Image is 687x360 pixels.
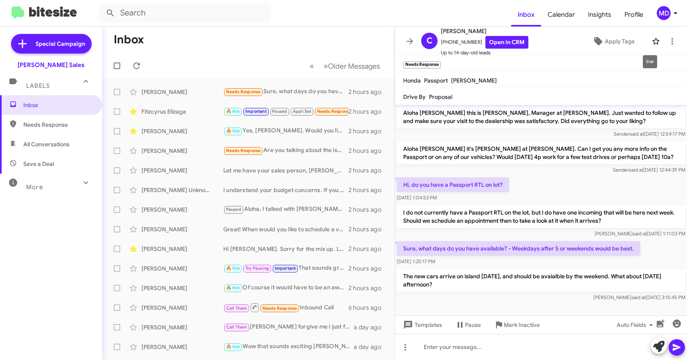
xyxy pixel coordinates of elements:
[403,61,441,69] small: Needs Response
[223,107,348,116] div: Ahmm what's the trade documents?
[348,225,388,233] div: 2 hours ago
[348,304,388,312] div: 6 hours ago
[465,318,481,332] span: Pause
[631,294,646,300] span: said at
[226,344,240,349] span: 🔥 Hot
[595,230,685,237] span: [PERSON_NAME] [DATE] 1:11:03 PM
[402,318,442,332] span: Templates
[319,58,385,74] button: Next
[141,284,223,292] div: [PERSON_NAME]
[141,147,223,155] div: [PERSON_NAME]
[348,107,388,116] div: 2 hours ago
[293,109,312,114] span: Appt Set
[397,205,685,228] p: I do not currently have a Passport RTL on the lot, but I do have one incoming that will be here n...
[610,318,662,332] button: Auto Fields
[141,264,223,273] div: [PERSON_NAME]
[223,186,348,194] div: I understand your budget concerns. If you see something on our website that would be close and I'...
[629,167,643,173] span: said at
[141,166,223,174] div: [PERSON_NAME]
[26,82,50,89] span: Labels
[328,62,380,71] span: Older Messages
[141,323,223,331] div: [PERSON_NAME]
[223,283,348,293] div: Of course it would have to be an awesome deal to earn your business. Which Pilots specifically we...
[141,225,223,233] div: [PERSON_NAME]
[451,77,497,84] span: [PERSON_NAME]
[226,148,261,153] span: Needs Response
[650,6,678,20] button: MD
[18,61,85,69] div: [PERSON_NAME] Sales
[114,33,144,46] h1: Inbox
[348,186,388,194] div: 2 hours ago
[11,34,92,54] a: Special Campaign
[424,77,448,84] span: Passport
[317,109,352,114] span: Needs Response
[511,3,541,27] a: Inbox
[223,225,348,233] div: Great! When would you like to schedule a visit to discuss the details and make arrangements for y...
[605,34,635,49] span: Apply Tags
[323,61,328,71] span: »
[223,87,348,96] div: Sure, what days do you have available? - Weekdays after 5 or weekends would be best.
[223,146,348,155] div: Are you talking about the issue with the white paint on our 2018 Honda Fit?
[141,186,223,194] div: [PERSON_NAME] Unknown
[275,266,296,271] span: Important
[348,127,388,135] div: 2 hours ago
[263,306,297,311] span: Needs Response
[581,3,618,27] a: Insights
[427,34,433,47] span: C
[579,34,648,49] button: Apply Tags
[397,258,435,264] span: [DATE] 1:25:17 PM
[226,285,240,291] span: 🔥 Hot
[226,324,247,330] span: Call Them
[397,241,640,256] p: Sure, what days do you have available? - Weekdays after 5 or weekends would be best.
[403,93,426,101] span: Drive By
[403,77,421,84] span: Honda
[504,318,540,332] span: Mark Inactive
[441,26,528,36] span: [PERSON_NAME]
[23,101,93,109] span: Inbox
[245,109,267,114] span: Important
[397,269,685,292] p: The new cars arrive on island [DATE], and should be avaialble by the weekend. What about [DATE] a...
[618,3,650,27] a: Profile
[141,127,223,135] div: [PERSON_NAME]
[223,322,354,332] div: [PERSON_NAME] forgive me I just finished with a meeting and I have to get to the airport. Can you...
[26,183,43,191] span: More
[541,3,581,27] a: Calendar
[354,323,388,331] div: a day ago
[223,245,348,253] div: Hi [PERSON_NAME]. Sorry for the mix up. Looks like this one is an automatic. Is that what you wer...
[614,131,685,137] span: Sender [DATE] 12:54:17 PM
[348,284,388,292] div: 2 hours ago
[305,58,385,74] nav: Page navigation example
[441,36,528,49] span: [PHONE_NUMBER]
[226,306,247,311] span: Call Them
[305,58,319,74] button: Previous
[99,3,271,23] input: Search
[657,6,671,20] div: MD
[226,128,240,134] span: 🔥 Hot
[429,93,452,101] span: Proposal
[141,304,223,312] div: [PERSON_NAME]
[397,177,509,192] p: Hi, do you have a Passport RTL on lot?
[310,61,314,71] span: «
[613,167,685,173] span: Sender [DATE] 12:44:39 PM
[354,343,388,351] div: a day ago
[397,141,685,164] p: Aloha [PERSON_NAME] it's [PERSON_NAME] at [PERSON_NAME]. Can I get you any more info on the Passp...
[487,318,546,332] button: Mark Inactive
[441,49,528,57] span: Up to 14-day-old leads
[397,195,437,201] span: [DATE] 1:04:53 PM
[226,109,240,114] span: 🔥 Hot
[617,318,656,332] span: Auto Fields
[485,36,528,49] a: Open in CRM
[395,318,449,332] button: Templates
[141,343,223,351] div: [PERSON_NAME]
[223,342,354,351] div: Wow that sounds exciting [PERSON_NAME]! What time frame should I be following up with you?
[226,89,261,94] span: Needs Response
[397,105,685,128] p: Aloha [PERSON_NAME] this is [PERSON_NAME], Manager at [PERSON_NAME]. Just wanted to follow up and...
[141,245,223,253] div: [PERSON_NAME]
[630,131,644,137] span: said at
[23,140,70,148] span: All Conversations
[643,55,657,68] div: Star
[245,266,269,271] span: Try Pausing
